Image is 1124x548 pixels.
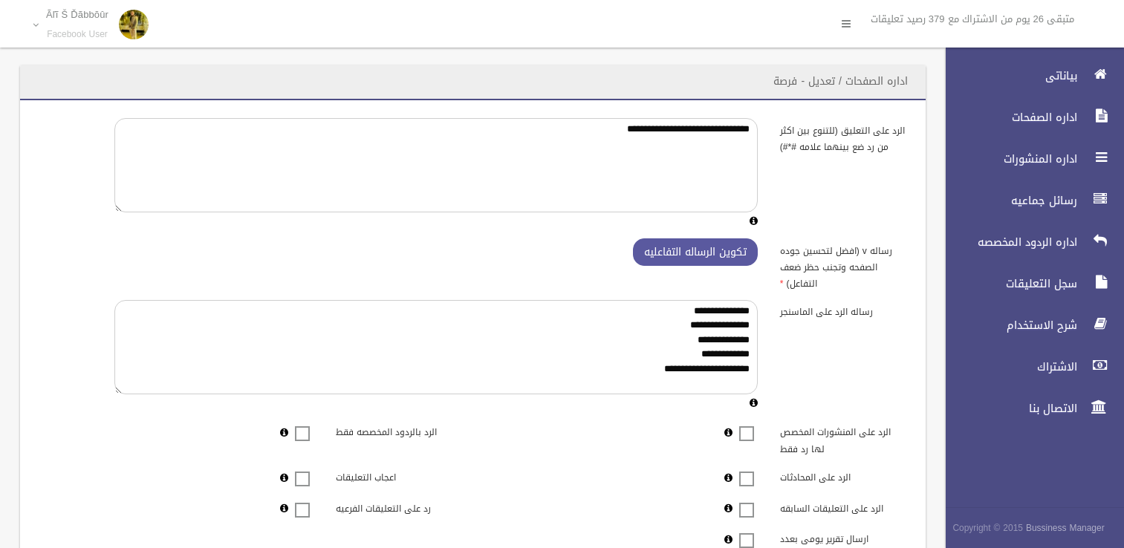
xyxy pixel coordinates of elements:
a: الاشتراك [933,350,1124,383]
label: الرد على المحادثات [769,466,917,486]
span: الاتصال بنا [933,401,1082,416]
a: شرح الاستخدام [933,309,1124,342]
button: تكوين الرساله التفاعليه [633,238,758,266]
label: رد على التعليقات الفرعيه [325,496,472,517]
label: اعجاب التعليقات [325,466,472,486]
header: اداره الصفحات / تعديل - فرصة [756,67,926,96]
small: Facebook User [46,29,108,40]
a: سجل التعليقات [933,267,1124,300]
a: رسائل جماعيه [933,184,1124,217]
a: بياناتى [933,59,1124,92]
span: بياناتى [933,68,1082,83]
span: سجل التعليقات [933,276,1082,291]
span: الاشتراك [933,359,1082,374]
span: اداره الردود المخصصه [933,235,1082,249]
span: Copyright © 2015 [952,520,1023,536]
label: رساله v (افضل لتحسين جوده الصفحه وتجنب حظر ضعف التفاعل) [769,238,917,292]
a: اداره المنشورات [933,143,1124,175]
p: Ãľĩ Š Ďãbbŏûr [46,9,108,20]
a: اداره الصفحات [933,101,1124,134]
a: الاتصال بنا [933,392,1124,425]
label: الرد على التعليق (للتنوع بين اكثر من رد ضع بينهما علامه #*#) [769,118,917,155]
label: رساله الرد على الماسنجر [769,300,917,321]
a: اداره الردود المخصصه [933,226,1124,258]
span: اداره الصفحات [933,110,1082,125]
span: رسائل جماعيه [933,193,1082,208]
span: شرح الاستخدام [933,318,1082,333]
span: اداره المنشورات [933,151,1082,166]
strong: Bussiness Manager [1026,520,1105,536]
label: الرد بالردود المخصصه فقط [325,420,472,441]
label: الرد على المنشورات المخصص لها رد فقط [769,420,917,457]
label: الرد على التعليقات السابقه [769,496,917,517]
